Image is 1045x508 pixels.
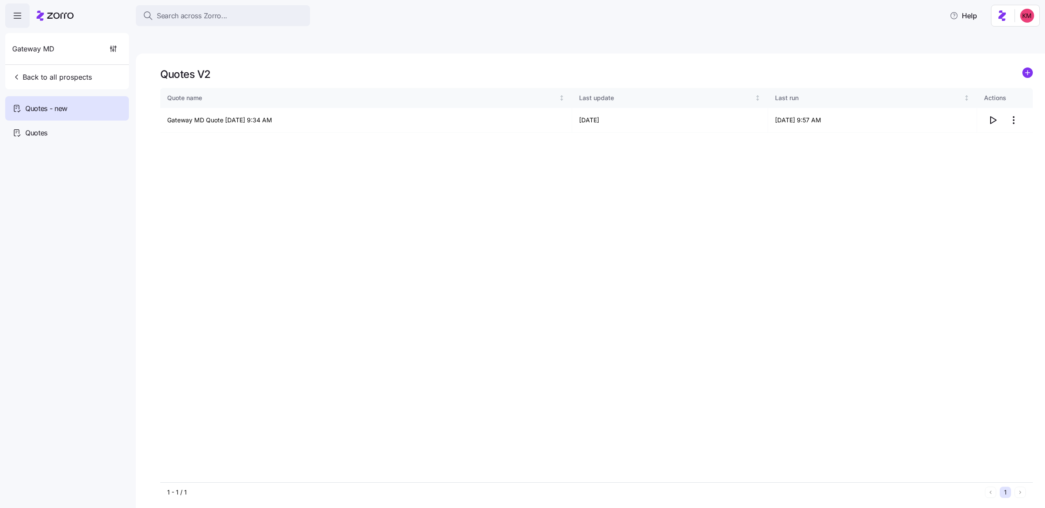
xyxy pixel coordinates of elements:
[167,488,981,497] div: 1 - 1 / 1
[943,7,984,24] button: Help
[985,487,996,498] button: Previous page
[775,93,962,103] div: Last run
[950,10,977,21] span: Help
[768,108,977,133] td: [DATE] 9:57 AM
[12,72,92,82] span: Back to all prospects
[25,128,47,138] span: Quotes
[1000,487,1011,498] button: 1
[1022,67,1033,78] svg: add icon
[160,88,572,108] th: Quote nameNot sorted
[768,88,977,108] th: Last runNot sorted
[964,95,970,101] div: Not sorted
[572,88,768,108] th: Last updateNot sorted
[136,5,310,26] button: Search across Zorro...
[5,96,129,121] a: Quotes - new
[559,95,565,101] div: Not sorted
[160,108,572,133] td: Gateway MD Quote [DATE] 9:34 AM
[25,103,67,114] span: Quotes - new
[160,67,211,81] h1: Quotes V2
[755,95,761,101] div: Not sorted
[5,121,129,145] a: Quotes
[1022,67,1033,81] a: add icon
[579,93,753,103] div: Last update
[984,93,1026,103] div: Actions
[1015,487,1026,498] button: Next page
[12,44,54,54] span: Gateway MD
[167,93,557,103] div: Quote name
[1020,9,1034,23] img: 8fbd33f679504da1795a6676107ffb9e
[157,10,227,21] span: Search across Zorro...
[9,68,95,86] button: Back to all prospects
[572,108,768,133] td: [DATE]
